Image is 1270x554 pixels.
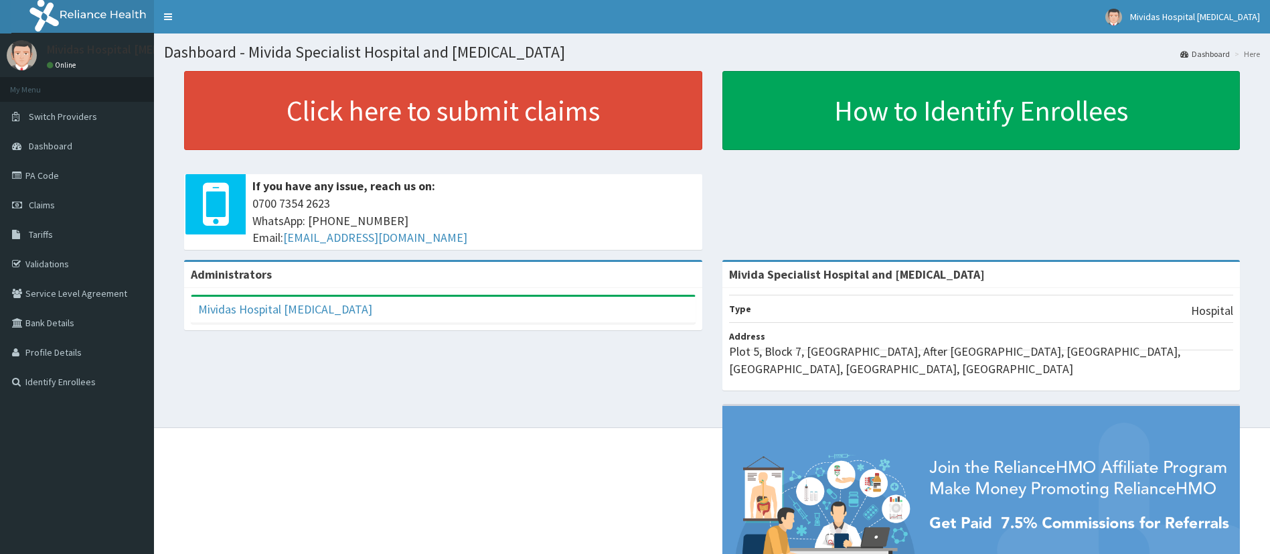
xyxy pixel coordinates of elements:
[252,195,696,247] span: 0700 7354 2623 WhatsApp: [PHONE_NUMBER] Email:
[164,44,1260,61] h1: Dashboard - Mivida Specialist Hospital and [MEDICAL_DATA]
[729,267,985,282] strong: Mivida Specialist Hospital and [MEDICAL_DATA]
[198,301,372,317] a: Mividas Hospital [MEDICAL_DATA]
[47,44,222,56] p: Mividas Hospital [MEDICAL_DATA]
[1191,302,1233,320] p: Hospital
[29,228,53,240] span: Tariffs
[722,71,1241,150] a: How to Identify Enrollees
[1180,48,1230,60] a: Dashboard
[7,40,37,70] img: User Image
[47,60,79,70] a: Online
[252,178,435,194] b: If you have any issue, reach us on:
[1105,9,1122,25] img: User Image
[29,199,55,211] span: Claims
[1231,48,1260,60] li: Here
[283,230,467,245] a: [EMAIL_ADDRESS][DOMAIN_NAME]
[1130,11,1260,23] span: Mividas Hospital [MEDICAL_DATA]
[729,330,765,342] b: Address
[729,343,1234,377] p: Plot 5, Block 7, [GEOGRAPHIC_DATA], After [GEOGRAPHIC_DATA], [GEOGRAPHIC_DATA], [GEOGRAPHIC_DATA]...
[29,111,97,123] span: Switch Providers
[184,71,702,150] a: Click here to submit claims
[729,303,751,315] b: Type
[191,267,272,282] b: Administrators
[29,140,72,152] span: Dashboard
